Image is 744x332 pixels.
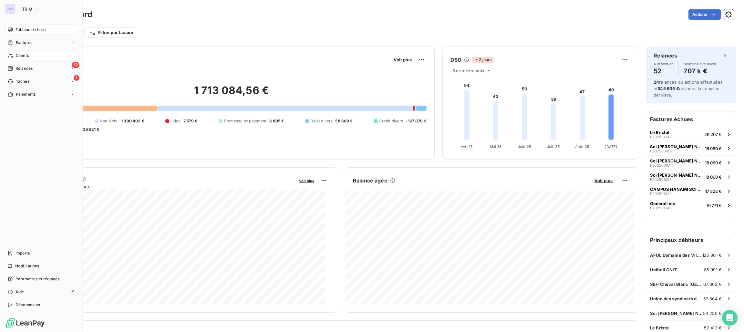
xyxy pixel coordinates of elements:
[705,146,722,151] span: 18 060 €
[5,4,15,14] div: TR
[703,296,722,301] span: 57 804 €
[394,57,412,62] span: Voir plus
[547,144,560,149] tspan: Juil. 25
[224,118,267,124] span: Promesse de paiement
[15,263,39,269] span: Notifications
[15,27,46,33] span: Tableau de bord
[650,158,702,163] span: Sci [PERSON_NAME] Nbim Co Constructa AM
[707,203,722,208] span: 16 771 €
[16,40,32,46] span: Factures
[650,267,677,272] span: Unibail CNIT
[646,170,736,184] button: Sci [PERSON_NAME] Nbim Co Constructa AMF20250132818 060 €
[654,79,659,85] span: 24
[704,267,722,272] span: 85 991 €
[650,325,670,330] span: Le Bristol
[650,163,671,167] span: F202500671
[702,253,722,258] span: 125 801 €
[646,184,736,198] button: CAMPUS HANAMI SCI HANAMI RUEIL C/O CBRE PMF20250133017 322 €
[15,302,40,308] span: Déconnexion
[16,91,36,97] span: Paiements
[705,189,722,194] span: 17 322 €
[269,118,284,124] span: 6 895 €
[646,198,736,212] button: Generali vieF20250134916 771 €
[650,172,702,178] span: Sci [PERSON_NAME] Nbim Co Constructa AM
[657,86,679,91] span: 345 605 €
[379,118,403,124] span: Crédit divers
[684,62,717,66] span: Montant à relancer
[518,144,531,149] tspan: Juin 25
[705,160,722,165] span: 18 060 €
[650,187,703,192] span: CAMPUS HANAMI SCI HANAMI RUEIL C/O CBRE PM
[704,325,722,330] span: 52 413 €
[654,52,677,59] h6: Relances
[605,144,617,149] tspan: [DATE]
[646,155,736,170] button: Sci [PERSON_NAME] Nbim Co Constructa AMF20250067118 060 €
[646,127,736,141] button: Le BristolF20250134626 207 €
[490,144,502,149] tspan: Mai 25
[650,253,702,258] span: AFUL Domaine des Villages nature C/0 SOGIRE
[121,118,144,124] span: 1 390 402 €
[297,178,316,183] button: Voir plus
[5,287,77,297] a: Aide
[703,282,722,287] span: 67 602 €
[654,66,673,76] h4: 52
[594,178,613,183] span: Voir plus
[15,66,33,71] span: Relances
[15,276,59,282] span: Paramètres et réglages
[646,232,736,248] h6: Principaux débiteurs
[100,118,119,124] span: Non-échu
[472,57,493,63] span: 2 jours
[688,9,721,20] button: Actions
[16,53,29,58] span: Clients
[299,179,314,183] span: Voir plus
[36,183,294,190] span: Chiffre d'affaires mensuel
[575,144,589,149] tspan: Août 25
[452,68,484,73] span: 6 derniers mois
[16,78,29,84] span: Tâches
[5,318,45,328] img: Logo LeanPay
[704,132,722,137] span: 26 207 €
[353,177,387,184] h6: Balance âgée
[72,62,79,68] span: 52
[335,118,353,124] span: 58 608 €
[650,201,675,206] span: Generali vie
[36,84,427,103] h2: 1 713 084,56 €
[650,130,669,135] span: Le Bristol
[593,178,615,183] button: Voir plus
[170,118,181,124] span: Litige
[646,111,736,127] h6: Factures échues
[684,66,717,76] h4: 707 k €
[722,310,738,326] div: Open Intercom Messenger
[84,27,137,38] button: Filtrer par facture
[654,79,723,98] span: relances ou actions effectuées et relancés la semaine dernière.
[406,118,427,124] span: -167 878 €
[650,192,672,196] span: F202501330
[183,118,198,124] span: 7 579 €
[310,118,333,124] span: Débit divers
[654,62,673,66] span: À effectuer
[74,75,79,81] span: 1
[450,56,461,64] h6: DSO
[22,6,32,12] span: TRIO
[703,311,722,316] span: 54 256 €
[650,178,672,182] span: F202501328
[650,149,673,153] span: F202500459
[650,311,703,316] span: Sci [PERSON_NAME] Nbim Co Constructa AM
[650,296,703,301] span: Union des syndicats du centre commercial régional ULIS 2
[646,141,736,155] button: Sci [PERSON_NAME] Nbim Co Constructa AMF20250045918 060 €
[81,127,99,132] span: -35 521 €
[705,174,722,180] span: 18 060 €
[461,144,473,149] tspan: Avr. 25
[650,135,672,139] span: F202501346
[650,282,703,287] span: SEH Cheval Blanc [GEOGRAPHIC_DATA]
[15,250,30,256] span: Imports
[392,57,414,63] button: Voir plus
[15,289,24,295] span: Aide
[650,144,702,149] span: Sci [PERSON_NAME] Nbim Co Constructa AM
[650,206,672,210] span: F202501349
